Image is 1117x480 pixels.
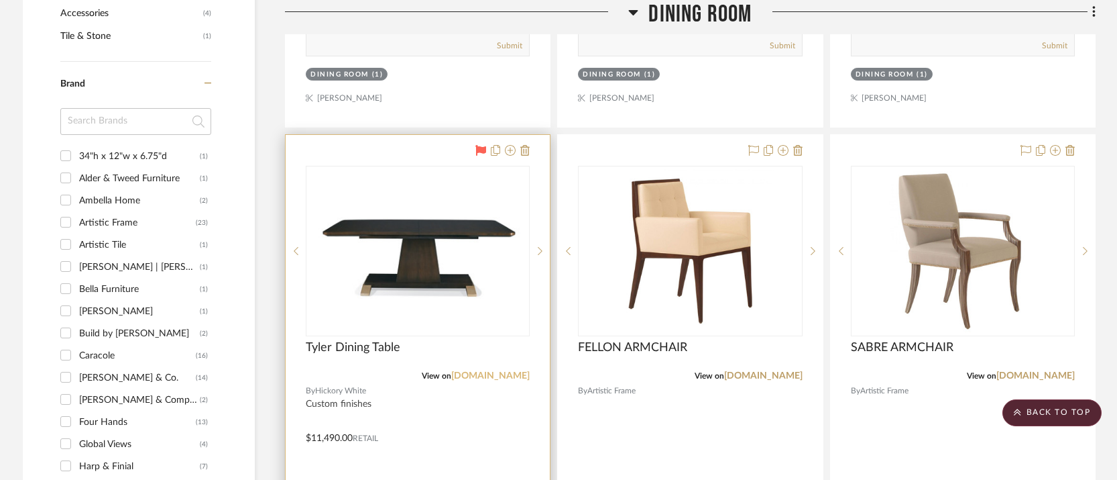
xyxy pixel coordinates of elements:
div: (16) [196,345,208,367]
div: (1) [200,256,208,278]
span: (4) [203,3,211,24]
div: [PERSON_NAME] [79,301,200,322]
a: [DOMAIN_NAME] [724,371,803,381]
button: Submit [497,40,522,52]
span: Accessories [60,2,200,25]
div: (2) [200,389,208,411]
div: Caracole [79,345,196,367]
div: (2) [200,190,208,211]
div: Artistic Tile [79,234,200,256]
span: Tyler Dining Table [306,340,400,355]
div: Ambella Home [79,190,200,211]
div: (1) [200,279,208,300]
div: (1) [200,168,208,189]
div: (1) [200,301,208,322]
span: By [306,385,315,397]
span: By [851,385,860,397]
span: Tile & Stone [60,25,200,48]
div: Artistic Frame [79,212,196,234]
span: By [578,385,587,397]
div: Four Hands [79,412,196,433]
button: Submit [770,40,795,52]
img: Tyler Dining Table [307,192,528,310]
div: (4) [200,434,208,455]
div: 0 [306,166,529,336]
div: Dining Room [583,70,641,80]
div: Alder & Tweed Furniture [79,168,200,189]
span: (1) [203,26,211,47]
span: Hickory White [315,385,366,397]
div: (14) [196,367,208,389]
span: View on [422,372,451,380]
div: [PERSON_NAME] & Company [79,389,200,411]
div: Global Views [79,434,200,455]
div: [PERSON_NAME] | [PERSON_NAME] [79,256,200,278]
div: 34"h x 12"w x 6.75"d [79,146,200,167]
div: Bella Furniture [79,279,200,300]
span: Artistic Frame [587,385,636,397]
div: 0 [579,166,801,336]
div: Dining Room [856,70,914,80]
div: (1) [200,146,208,167]
div: (1) [644,70,656,80]
button: Submit [1042,40,1067,52]
div: Build by [PERSON_NAME] [79,323,200,344]
a: [DOMAIN_NAME] [996,371,1075,381]
span: FELLON ARMCHAIR [578,340,687,355]
input: Search Brands [60,108,211,135]
span: View on [967,372,996,380]
img: FELLON ARMCHAIR [606,167,774,335]
div: (2) [200,323,208,344]
span: View on [695,372,724,380]
div: (23) [196,212,208,234]
div: (1) [200,234,208,256]
scroll-to-top-button: BACK TO TOP [1002,399,1102,426]
span: Artistic Frame [860,385,908,397]
span: Brand [60,79,85,89]
a: [DOMAIN_NAME] [451,371,530,381]
div: (1) [917,70,928,80]
img: SABRE ARMCHAIR [879,167,1047,335]
div: (13) [196,412,208,433]
div: (7) [200,456,208,477]
div: (1) [372,70,384,80]
div: [PERSON_NAME] & Co. [79,367,196,389]
div: Dining Room [310,70,369,80]
span: SABRE ARMCHAIR [851,340,953,355]
div: Harp & Finial [79,456,200,477]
